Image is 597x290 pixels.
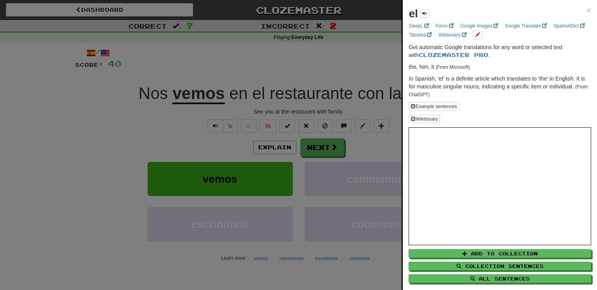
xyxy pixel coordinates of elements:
[407,31,434,39] a: Tatoeba
[473,31,482,39] button: edit links
[436,31,469,39] a: Wiktionary
[409,7,418,20] strong: el
[407,22,431,30] a: DeepL
[409,102,459,111] button: Example sentences
[551,22,587,30] a: SpanishDict
[409,274,591,283] button: All Sentences
[458,22,501,30] a: Google Images
[409,262,591,270] button: Collection Sentences
[502,22,549,30] a: Google Translate
[433,22,456,30] a: Forvo
[409,43,591,59] p: Get automatic Google translations for any word or selected text with .
[586,6,591,14] button: Close
[436,64,470,70] small: (From Microsoft)
[586,6,591,15] span: ×
[409,75,591,98] p: In Spanish, 'el' is a definite article which translates to 'the' in English. It is for masculine ...
[409,63,591,71] p: the, him, it
[418,51,488,58] a: Clozemaster Pro
[409,84,588,97] small: (From ChatGPT)
[409,115,440,123] button: Wiktionary
[409,249,591,258] button: Add to Collection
